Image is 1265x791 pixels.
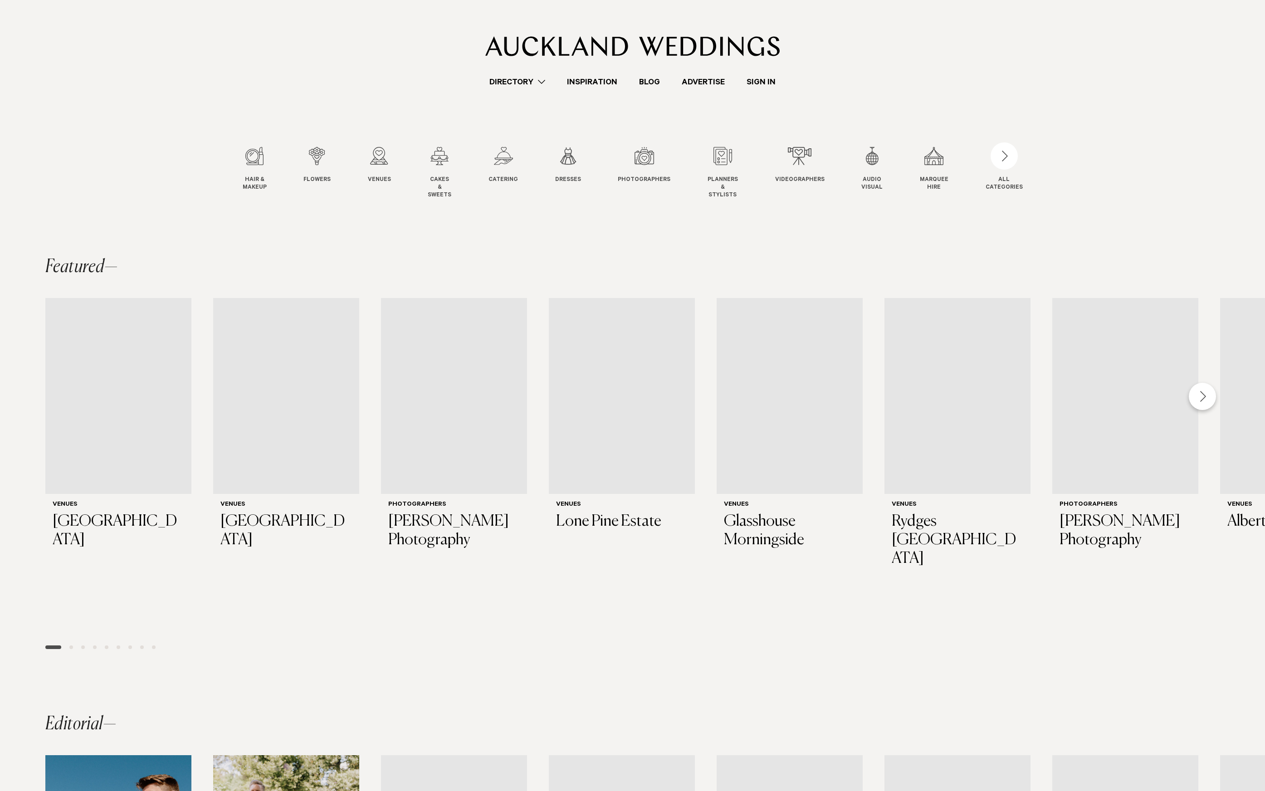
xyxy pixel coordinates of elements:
[45,258,118,276] h2: Featured
[220,501,352,509] h6: Venues
[556,513,688,531] h3: Lone Pine Estate
[243,147,285,199] swiper-slide: 1 / 12
[45,298,191,631] swiper-slide: 1 / 29
[775,176,825,184] span: Videographers
[708,147,756,199] swiper-slide: 8 / 12
[708,176,738,199] span: Planners & Stylists
[986,176,1023,192] div: ALL CATEGORIES
[303,147,331,184] a: Flowers
[1052,298,1198,557] a: Auckland Weddings Photographers | Trang Dong Photography Photographers [PERSON_NAME] Photography
[628,76,671,88] a: Blog
[724,513,855,550] h3: Glasshouse Morningside
[428,176,451,199] span: Cakes & Sweets
[717,298,863,557] a: Just married at Glasshouse Venues Glasshouse Morningside
[775,147,843,199] swiper-slide: 9 / 12
[708,147,738,199] a: Planners & Stylists
[717,298,863,631] swiper-slide: 5 / 29
[388,513,520,550] h3: [PERSON_NAME] Photography
[892,501,1023,509] h6: Venues
[243,147,267,192] a: Hair & Makeup
[243,176,267,192] span: Hair & Makeup
[213,298,359,557] a: Native bush wedding setting Venues [GEOGRAPHIC_DATA]
[861,147,901,199] swiper-slide: 10 / 12
[368,147,409,199] swiper-slide: 3 / 12
[53,501,184,509] h6: Venues
[555,147,581,184] a: Dresses
[884,298,1031,631] swiper-slide: 6 / 29
[618,147,689,199] swiper-slide: 7 / 12
[388,501,520,509] h6: Photographers
[303,147,349,199] swiper-slide: 2 / 12
[213,298,359,631] swiper-slide: 2 / 29
[368,176,391,184] span: Venues
[556,76,628,88] a: Inspiration
[920,147,967,199] swiper-slide: 11 / 12
[368,147,391,184] a: Venues
[381,298,527,557] a: Auckland Weddings Photographers | Rebecca Bradley Photography Photographers [PERSON_NAME] Photogr...
[485,36,780,56] img: Auckland Weddings Logo
[220,513,352,550] h3: [GEOGRAPHIC_DATA]
[479,76,556,88] a: Directory
[381,298,527,631] swiper-slide: 3 / 29
[428,147,451,199] a: Cakes & Sweets
[892,513,1023,568] h3: Rydges [GEOGRAPHIC_DATA]
[775,147,825,184] a: Videographers
[1052,298,1198,631] swiper-slide: 7 / 29
[556,501,688,509] h6: Venues
[428,147,469,199] swiper-slide: 4 / 12
[488,176,518,184] span: Catering
[920,147,948,192] a: Marquee Hire
[45,715,116,733] h2: Editorial
[618,147,670,184] a: Photographers
[884,298,1031,575] a: Auckland Weddings Venues | Rydges Auckland Venues Rydges [GEOGRAPHIC_DATA]
[671,76,736,88] a: Advertise
[986,147,1023,190] button: ALLCATEGORIES
[53,513,184,550] h3: [GEOGRAPHIC_DATA]
[861,176,883,192] span: Audio Visual
[555,147,599,199] swiper-slide: 6 / 12
[920,176,948,192] span: Marquee Hire
[736,76,786,88] a: Sign In
[549,298,695,631] swiper-slide: 4 / 29
[549,298,695,538] a: Exterior view of Lone Pine Estate Venues Lone Pine Estate
[488,147,518,184] a: Catering
[861,147,883,192] a: Audio Visual
[45,298,191,557] a: Auckland Weddings Venues | Sofitel Auckland Viaduct Harbour Venues [GEOGRAPHIC_DATA]
[618,176,670,184] span: Photographers
[1060,501,1191,509] h6: Photographers
[303,176,331,184] span: Flowers
[1060,513,1191,550] h3: [PERSON_NAME] Photography
[488,147,536,199] swiper-slide: 5 / 12
[724,501,855,509] h6: Venues
[555,176,581,184] span: Dresses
